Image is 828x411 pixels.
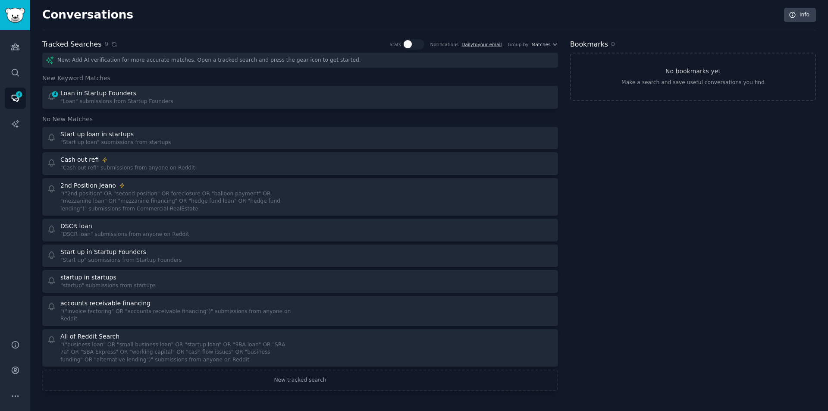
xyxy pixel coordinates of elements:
[570,53,816,101] a: No bookmarks yetMake a search and save useful conversations you find
[42,270,558,293] a: startup in startups"startup" submissions from startups
[60,139,171,147] div: "Start up loan" submissions from startups
[42,152,558,175] a: Cash out refi"Cash out refi" submissions from anyone on Reddit
[60,299,151,308] div: accounts receivable financing
[60,181,116,190] div: 2nd Position Jeano
[42,329,558,367] a: All of Reddit Search"("business loan" OR "small business loan" OR "startup loan" OR "SBA loan" OR...
[621,79,765,87] div: Make a search and save useful conversations you find
[104,40,108,49] span: 9
[60,231,189,238] div: "DSCR loan" submissions from anyone on Reddit
[5,88,26,109] a: 4
[42,53,558,68] div: New: Add AI verification for more accurate matches. Open a tracked search and press the gear icon...
[42,296,558,326] a: accounts receivable financing"("invoice factoring" OR "accounts receivable financing")" submissio...
[60,222,92,231] div: DSCR loan
[60,273,116,282] div: startup in startups
[461,42,502,47] a: Dailytoyour email
[42,219,558,242] a: DSCR loan"DSCR loan" submissions from anyone on Reddit
[60,130,134,139] div: Start up loan in startups
[42,178,558,216] a: 2nd Position Jeano"("2nd position" OR "second position" OR foreclosure OR "balloon payment" OR "m...
[60,282,156,290] div: "startup" submissions from startups
[60,164,195,172] div: "Cash out refi" submissions from anyone on Reddit
[389,41,401,47] div: Stats
[60,190,294,213] div: "("2nd position" OR "second position" OR foreclosure OR "balloon payment" OR "mezzanine loan" OR ...
[60,257,182,264] div: "Start up" submissions from Startup Founders
[611,41,615,47] span: 0
[42,370,558,391] a: New tracked search
[42,86,558,109] a: 4Loan in Startup Founders"Loan" submissions from Startup Founders
[42,74,110,83] span: New Keyword Matches
[60,248,146,257] div: Start up in Startup Founders
[532,41,551,47] span: Matches
[60,341,294,364] div: "("business loan" OR "small business loan" OR "startup loan" OR "SBA loan" OR "SBA 7a" OR "SBA Ex...
[51,91,59,97] span: 4
[42,115,93,124] span: No New Matches
[784,8,816,22] a: Info
[60,98,173,106] div: "Loan" submissions from Startup Founders
[60,332,119,341] div: All of Reddit Search
[60,308,294,323] div: "("invoice factoring" OR "accounts receivable financing")" submissions from anyone on Reddit
[570,39,608,50] h2: Bookmarks
[15,91,23,97] span: 4
[508,41,528,47] div: Group by
[42,8,133,22] h2: Conversations
[665,67,721,76] h3: No bookmarks yet
[60,89,136,98] div: Loan in Startup Founders
[60,155,99,164] div: Cash out refi
[5,8,25,23] img: GummySearch logo
[42,39,101,50] h2: Tracked Searches
[532,41,558,47] button: Matches
[430,41,459,47] div: Notifications
[42,127,558,150] a: Start up loan in startups"Start up loan" submissions from startups
[42,245,558,267] a: Start up in Startup Founders"Start up" submissions from Startup Founders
